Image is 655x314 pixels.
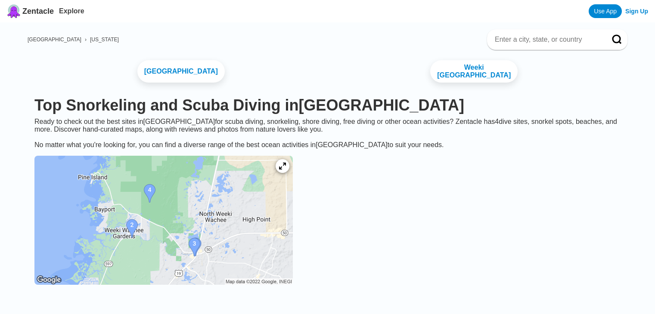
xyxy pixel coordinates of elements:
input: Enter a city, state, or country [494,35,600,44]
a: Use App [589,4,622,18]
img: Zentacle logo [7,4,21,18]
h1: Top Snorkeling and Scuba Diving in [GEOGRAPHIC_DATA] [34,96,621,114]
a: [US_STATE] [90,37,119,43]
a: [GEOGRAPHIC_DATA] [137,60,225,83]
a: Hernando County dive site map [28,149,300,293]
a: Zentacle logoZentacle [7,4,54,18]
a: Weeki [GEOGRAPHIC_DATA] [430,60,518,83]
img: Hernando County dive site map [34,156,293,285]
a: Sign Up [625,8,648,15]
a: Explore [59,7,84,15]
span: › [85,37,87,43]
span: Zentacle [22,7,54,16]
a: [GEOGRAPHIC_DATA] [28,37,81,43]
div: Ready to check out the best sites in [GEOGRAPHIC_DATA] for scuba diving, snorkeling, shore diving... [28,118,627,149]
